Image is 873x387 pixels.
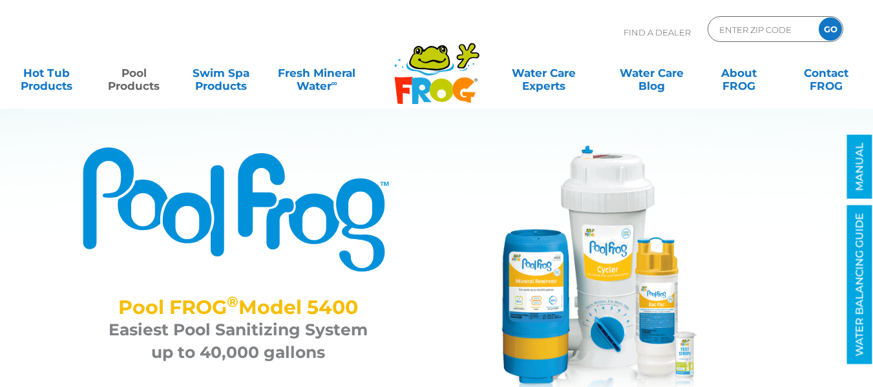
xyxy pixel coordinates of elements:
p: Find A Dealer [624,16,691,48]
a: PoolProducts [100,60,168,86]
img: Product Logo [81,145,395,273]
a: MANUAL [847,135,872,199]
a: ContactFROG [792,60,860,86]
a: WATER BALANCING GUIDE [847,205,872,364]
h2: Pool FROG Model 5400 [98,296,379,319]
a: Water CareBlog [618,60,686,86]
sup: ® [227,293,238,311]
img: Frog Products Logo [387,26,487,105]
input: GO [819,17,842,41]
a: Fresh MineralWater∞ [275,60,359,86]
a: AboutFROG [705,60,773,86]
a: Hot TubProducts [13,60,81,86]
sup: ∞ [331,78,337,88]
a: Swim SpaProducts [187,60,255,86]
h3: Easiest Pool Sanitizing System up to 40,000 gallons [98,319,379,364]
a: Water CareExperts [489,60,598,86]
